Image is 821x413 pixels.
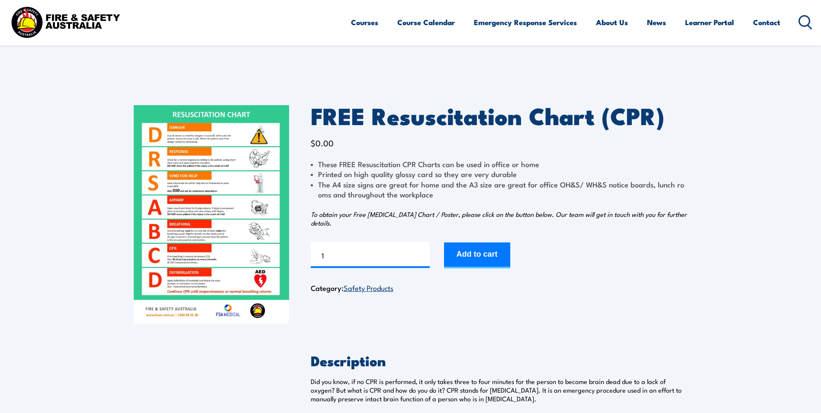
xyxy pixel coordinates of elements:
li: These FREE Resuscitation CPR Charts can be used in office or home [311,159,688,169]
p: Did you know, if no CPR is performed, it only takes three to four minutes for the person to becom... [311,377,688,403]
a: Courses [351,11,378,34]
a: Emergency Response Services [474,11,577,34]
a: Safety Products [344,282,393,293]
li: The A4 size signs are great for home and the A3 size are great for office OH&S/ WH&S notice board... [311,179,688,200]
em: To obtain your Free [MEDICAL_DATA] Chart / Poster, please click on the button below. Our team wil... [311,210,687,227]
img: FREE Resuscitation Chart - What are the 7 steps to CPR? [134,105,289,324]
input: Product quantity [311,242,430,268]
a: News [647,11,666,34]
span: $ [311,137,316,148]
a: About Us [596,11,628,34]
span: Category: [311,282,393,293]
bdi: 0.00 [311,137,334,148]
h1: FREE Resuscitation Chart (CPR) [311,105,688,126]
a: Contact [753,11,780,34]
a: Course Calendar [397,11,455,34]
button: Add to cart [444,242,510,268]
li: Printed on high quality glossy card so they are very durable [311,169,688,179]
h2: Description [311,354,688,366]
a: Learner Portal [685,11,734,34]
